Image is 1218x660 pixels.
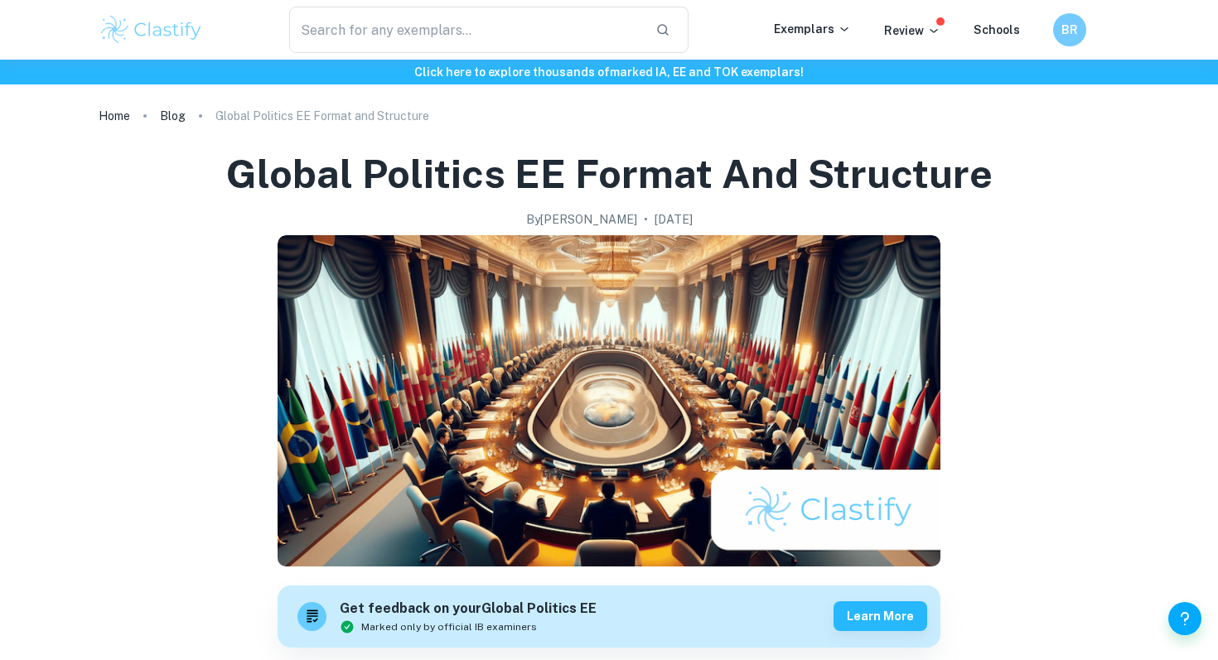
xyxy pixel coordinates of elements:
[834,601,927,631] button: Learn more
[99,13,204,46] img: Clastify logo
[340,599,597,619] h6: Get feedback on your Global Politics EE
[974,23,1020,36] a: Schools
[99,104,130,128] a: Home
[215,107,429,125] p: Global Politics EE Format and Structure
[226,147,993,200] h1: Global Politics EE Format and Structure
[774,20,851,38] p: Exemplars
[289,7,642,53] input: Search for any exemplars...
[278,585,940,648] a: Get feedback on yourGlobal Politics EEMarked only by official IB examinersLearn more
[644,210,648,229] p: •
[1061,21,1080,39] h6: BR
[278,235,940,566] img: Global Politics EE Format and Structure cover image
[1168,602,1201,635] button: Help and Feedback
[526,210,637,229] h2: By [PERSON_NAME]
[361,619,537,634] span: Marked only by official IB examiners
[655,210,693,229] h2: [DATE]
[160,104,186,128] a: Blog
[884,22,940,40] p: Review
[1053,13,1086,46] button: BR
[3,63,1215,81] h6: Click here to explore thousands of marked IA, EE and TOK exemplars !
